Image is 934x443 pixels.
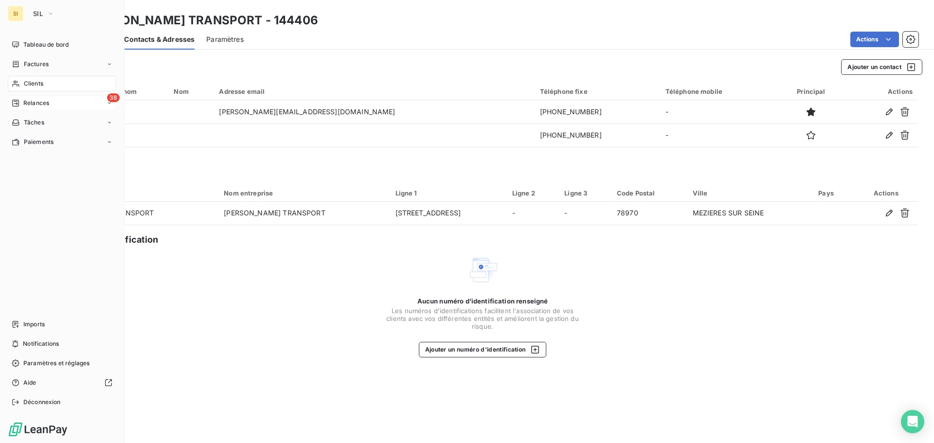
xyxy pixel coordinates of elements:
[417,297,548,305] span: Aucun numéro d’identification renseigné
[611,202,687,225] td: 78970
[660,100,777,124] td: -
[851,88,913,95] div: Actions
[901,410,924,433] div: Open Intercom Messenger
[8,422,68,437] img: Logo LeanPay
[534,124,660,147] td: [PHONE_NUMBER]
[558,202,611,225] td: -
[860,189,913,197] div: Actions
[47,202,218,225] td: [PERSON_NAME] TRANSPORT
[23,40,69,49] span: Tableau de bord
[390,202,506,225] td: [STREET_ADDRESS]
[687,202,813,225] td: MEZIERES SUR SEINE
[174,88,207,95] div: Nom
[419,342,547,357] button: Ajouter un numéro d’identification
[540,88,654,95] div: Téléphone fixe
[24,79,43,88] span: Clients
[783,88,840,95] div: Principal
[23,398,61,407] span: Déconnexion
[818,189,847,197] div: Pays
[24,60,49,69] span: Factures
[124,35,195,44] span: Contacts & Adresses
[23,99,49,107] span: Relances
[564,189,605,197] div: Ligne 3
[112,88,162,95] div: Prénom
[395,189,501,197] div: Ligne 1
[850,32,899,47] button: Actions
[23,359,90,368] span: Paramètres et réglages
[534,100,660,124] td: [PHONE_NUMBER]
[224,189,383,197] div: Nom entreprise
[693,189,807,197] div: Ville
[23,378,36,387] span: Aide
[8,6,23,21] div: SI
[24,118,44,127] span: Tâches
[206,35,244,44] span: Paramètres
[86,12,318,29] h3: [PERSON_NAME] TRANSPORT - 144406
[506,202,559,225] td: -
[23,320,45,329] span: Imports
[218,202,389,225] td: [PERSON_NAME] TRANSPORT
[23,339,59,348] span: Notifications
[467,254,498,285] img: Empty state
[213,100,534,124] td: [PERSON_NAME][EMAIL_ADDRESS][DOMAIN_NAME]
[53,189,212,197] div: Destinataire
[24,138,54,146] span: Paiements
[660,124,777,147] td: -
[665,88,771,95] div: Téléphone mobile
[33,10,43,18] span: SIL
[385,307,580,330] span: Les numéros d'identifications facilitent l'association de vos clients avec vos différentes entité...
[107,93,120,102] span: 38
[512,189,553,197] div: Ligne 2
[841,59,922,75] button: Ajouter un contact
[219,88,528,95] div: Adresse email
[617,189,681,197] div: Code Postal
[8,375,116,390] a: Aide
